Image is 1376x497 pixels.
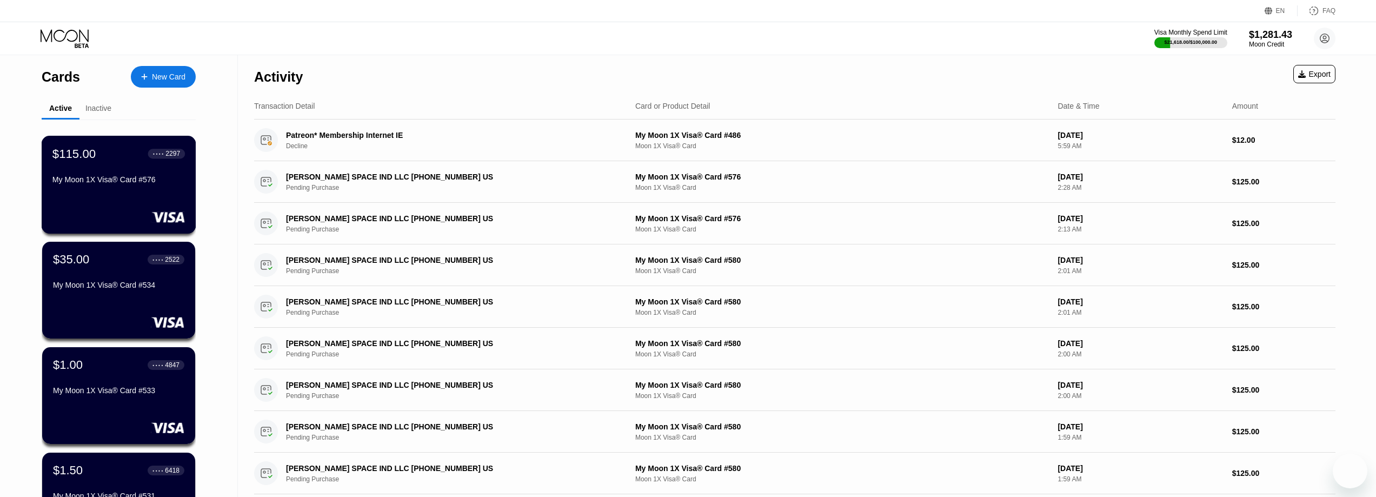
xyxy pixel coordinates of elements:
div: New Card [152,72,185,82]
div: Moon 1X Visa® Card [635,350,1049,358]
div: ● ● ● ● [153,152,164,155]
div: My Moon 1X Visa® Card #533 [53,386,184,395]
div: 2:13 AM [1058,226,1223,233]
div: Cards [42,69,80,85]
div: 2:01 AM [1058,309,1223,316]
div: $35.00● ● ● ●2522My Moon 1X Visa® Card #534 [42,242,195,339]
div: [PERSON_NAME] SPACE IND LLC [PHONE_NUMBER] US [286,339,598,348]
div: $115.00● ● ● ●2297My Moon 1X Visa® Card #576 [42,136,195,233]
div: $125.00 [1232,261,1335,269]
div: Moon 1X Visa® Card [635,434,1049,441]
div: Export [1293,65,1335,83]
div: Pending Purchase [286,475,621,483]
div: Moon 1X Visa® Card [635,475,1049,483]
div: EN [1265,5,1298,16]
div: Card or Product Detail [635,102,710,110]
div: $125.00 [1232,469,1335,478]
div: $125.00 [1232,177,1335,186]
div: $115.00 [52,147,96,161]
div: Active [49,104,72,112]
div: EN [1276,7,1285,15]
div: Pending Purchase [286,226,621,233]
div: Patreon* Membership Internet IEDeclineMy Moon 1X Visa® Card #486Moon 1X Visa® Card[DATE]5:59 AM$1... [254,120,1335,161]
div: [PERSON_NAME] SPACE IND LLC [PHONE_NUMBER] USPending PurchaseMy Moon 1X Visa® Card #576Moon 1X Vi... [254,203,1335,244]
div: [DATE] [1058,297,1223,306]
div: $1,281.43 [1249,29,1292,41]
div: Transaction Detail [254,102,315,110]
div: 2522 [165,256,180,263]
div: 4847 [165,361,180,369]
div: Pending Purchase [286,309,621,316]
div: 2297 [165,150,180,157]
div: [PERSON_NAME] SPACE IND LLC [PHONE_NUMBER] USPending PurchaseMy Moon 1X Visa® Card #580Moon 1X Vi... [254,411,1335,453]
div: [PERSON_NAME] SPACE IND LLC [PHONE_NUMBER] US [286,464,598,473]
div: My Moon 1X Visa® Card #576 [52,175,185,184]
div: My Moon 1X Visa® Card #580 [635,422,1049,431]
div: [PERSON_NAME] SPACE IND LLC [PHONE_NUMBER] USPending PurchaseMy Moon 1X Visa® Card #580Moon 1X Vi... [254,286,1335,328]
div: $125.00 [1232,219,1335,228]
div: New Card [131,66,196,88]
div: $1,281.43Moon Credit [1249,29,1292,48]
div: Date & Time [1058,102,1099,110]
div: 2:00 AM [1058,350,1223,358]
div: 1:59 AM [1058,475,1223,483]
div: $1.00 [53,358,83,372]
div: Patreon* Membership Internet IE [286,131,598,140]
div: Moon Credit [1249,41,1292,48]
div: Activity [254,69,303,85]
div: FAQ [1322,7,1335,15]
div: $35.00 [53,253,89,267]
div: [PERSON_NAME] SPACE IND LLC [PHONE_NUMBER] US [286,214,598,223]
div: $125.00 [1232,344,1335,353]
div: Decline [286,142,621,150]
div: [PERSON_NAME] SPACE IND LLC [PHONE_NUMBER] US [286,422,598,431]
div: [PERSON_NAME] SPACE IND LLC [PHONE_NUMBER] USPending PurchaseMy Moon 1X Visa® Card #580Moon 1X Vi... [254,328,1335,369]
div: Visa Monthly Spend Limit$21,618.00/$100,000.00 [1154,29,1227,48]
div: 2:01 AM [1058,267,1223,275]
div: My Moon 1X Visa® Card #486 [635,131,1049,140]
div: 2:00 AM [1058,392,1223,400]
div: 2:28 AM [1058,184,1223,191]
div: Pending Purchase [286,184,621,191]
div: 5:59 AM [1058,142,1223,150]
div: Pending Purchase [286,392,621,400]
div: 6418 [165,467,180,474]
div: Visa Monthly Spend Limit [1154,29,1227,36]
div: $125.00 [1232,386,1335,394]
div: Pending Purchase [286,350,621,358]
iframe: Кнопка запуска окна обмена сообщениями [1333,454,1367,488]
div: Inactive [85,104,111,112]
div: 1:59 AM [1058,434,1223,441]
div: [DATE] [1058,131,1223,140]
div: $1.50 [53,463,83,478]
div: [PERSON_NAME] SPACE IND LLC [PHONE_NUMBER] USPending PurchaseMy Moon 1X Visa® Card #580Moon 1X Vi... [254,453,1335,494]
div: Amount [1232,102,1258,110]
div: My Moon 1X Visa® Card #534 [53,281,184,289]
div: Moon 1X Visa® Card [635,267,1049,275]
div: [PERSON_NAME] SPACE IND LLC [PHONE_NUMBER] USPending PurchaseMy Moon 1X Visa® Card #576Moon 1X Vi... [254,161,1335,203]
div: [PERSON_NAME] SPACE IND LLC [PHONE_NUMBER] USPending PurchaseMy Moon 1X Visa® Card #580Moon 1X Vi... [254,369,1335,411]
div: [DATE] [1058,464,1223,473]
div: $1.00● ● ● ●4847My Moon 1X Visa® Card #533 [42,347,195,444]
div: ● ● ● ● [152,363,163,367]
div: Pending Purchase [286,434,621,441]
div: My Moon 1X Visa® Card #580 [635,256,1049,264]
div: ● ● ● ● [152,258,163,261]
div: $12.00 [1232,136,1335,144]
div: My Moon 1X Visa® Card #580 [635,464,1049,473]
div: $21,618.00 / $100,000.00 [1165,39,1218,45]
div: [PERSON_NAME] SPACE IND LLC [PHONE_NUMBER] US [286,381,598,389]
div: ● ● ● ● [152,469,163,472]
div: Pending Purchase [286,267,621,275]
div: $125.00 [1232,302,1335,311]
div: Export [1298,70,1331,78]
div: Moon 1X Visa® Card [635,392,1049,400]
div: My Moon 1X Visa® Card #580 [635,297,1049,306]
div: Moon 1X Visa® Card [635,309,1049,316]
div: Moon 1X Visa® Card [635,226,1049,233]
div: [PERSON_NAME] SPACE IND LLC [PHONE_NUMBER] US [286,256,598,264]
div: $125.00 [1232,427,1335,436]
div: My Moon 1X Visa® Card #576 [635,214,1049,223]
div: [PERSON_NAME] SPACE IND LLC [PHONE_NUMBER] US [286,297,598,306]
